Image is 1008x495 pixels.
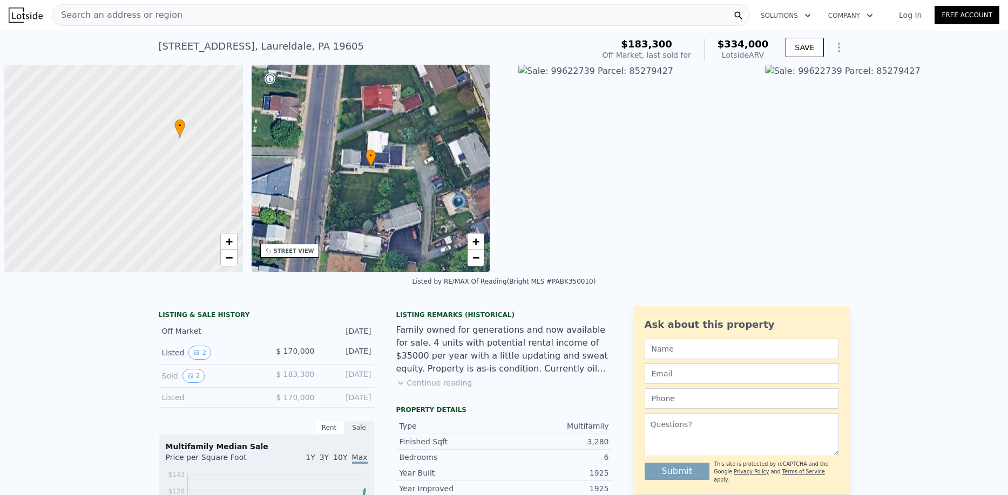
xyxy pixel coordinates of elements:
span: Search an address or region [52,9,182,22]
a: Log In [886,10,935,20]
div: Lotside ARV [718,50,769,60]
img: Lotside [9,8,43,23]
tspan: $120 [168,487,185,495]
div: Property details [396,405,612,414]
input: Email [645,363,839,384]
tspan: $143 [168,471,185,478]
span: • [174,121,185,130]
div: This site is protected by reCAPTCHA and the Google and apply. [714,460,838,484]
button: Solutions [752,6,820,25]
div: LISTING & SALE HISTORY [159,311,375,321]
div: Type [400,421,504,431]
button: View historical data [188,346,211,360]
div: [DATE] [323,326,371,336]
div: STREET VIEW [274,247,314,255]
button: Company [820,6,882,25]
div: Rent [314,421,344,435]
div: Price per Square Foot [166,452,267,469]
div: Off Market, last sold for [603,50,691,60]
div: Listed [162,346,258,360]
div: Year Improved [400,483,504,494]
div: Sold [162,369,258,383]
a: Zoom out [468,250,484,266]
a: Zoom in [221,233,237,250]
span: 3Y [320,453,329,462]
a: Terms of Service [782,469,825,475]
span: • [366,151,376,161]
div: • [174,119,185,138]
span: $334,000 [718,38,769,50]
a: Privacy Policy [734,469,769,475]
div: [STREET_ADDRESS] , Laureldale , PA 19605 [159,39,364,54]
div: Family owned for generations and now available for sale. 4 units with potential rental income of ... [396,324,612,375]
img: Sale: 99622739 Parcel: 85279427 [765,65,1004,272]
button: Show Options [828,37,850,58]
span: $ 170,000 [276,347,314,355]
input: Phone [645,388,839,409]
span: + [225,235,232,248]
span: − [472,251,479,264]
div: Multifamily [504,421,609,431]
a: Free Account [935,6,999,24]
span: 10Y [333,453,347,462]
div: Finished Sqft [400,436,504,447]
div: [DATE] [323,392,371,403]
div: Listed by RE/MAX Of Reading (Bright MLS #PABK350010) [412,278,596,285]
div: Sale [344,421,375,435]
div: 1925 [504,483,609,494]
div: Off Market [162,326,258,336]
img: Sale: 99622739 Parcel: 85279427 [518,65,757,272]
span: $ 170,000 [276,393,314,402]
div: • [366,149,376,168]
div: Ask about this property [645,317,839,332]
a: Zoom out [221,250,237,266]
div: [DATE] [323,346,371,360]
div: 3,280 [504,436,609,447]
button: View historical data [182,369,205,383]
div: [DATE] [323,369,371,383]
div: Multifamily Median Sale [166,441,368,452]
button: Continue reading [396,377,472,388]
span: $ 183,300 [276,370,314,379]
input: Name [645,339,839,359]
span: Max [352,453,368,464]
span: + [472,235,479,248]
div: Bedrooms [400,452,504,463]
div: Listing Remarks (Historical) [396,311,612,319]
div: Year Built [400,467,504,478]
span: − [225,251,232,264]
a: Zoom in [468,233,484,250]
button: Submit [645,463,710,480]
div: 6 [504,452,609,463]
div: 1925 [504,467,609,478]
span: 1Y [306,453,315,462]
div: Listed [162,392,258,403]
button: SAVE [786,38,823,57]
span: $183,300 [621,38,672,50]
